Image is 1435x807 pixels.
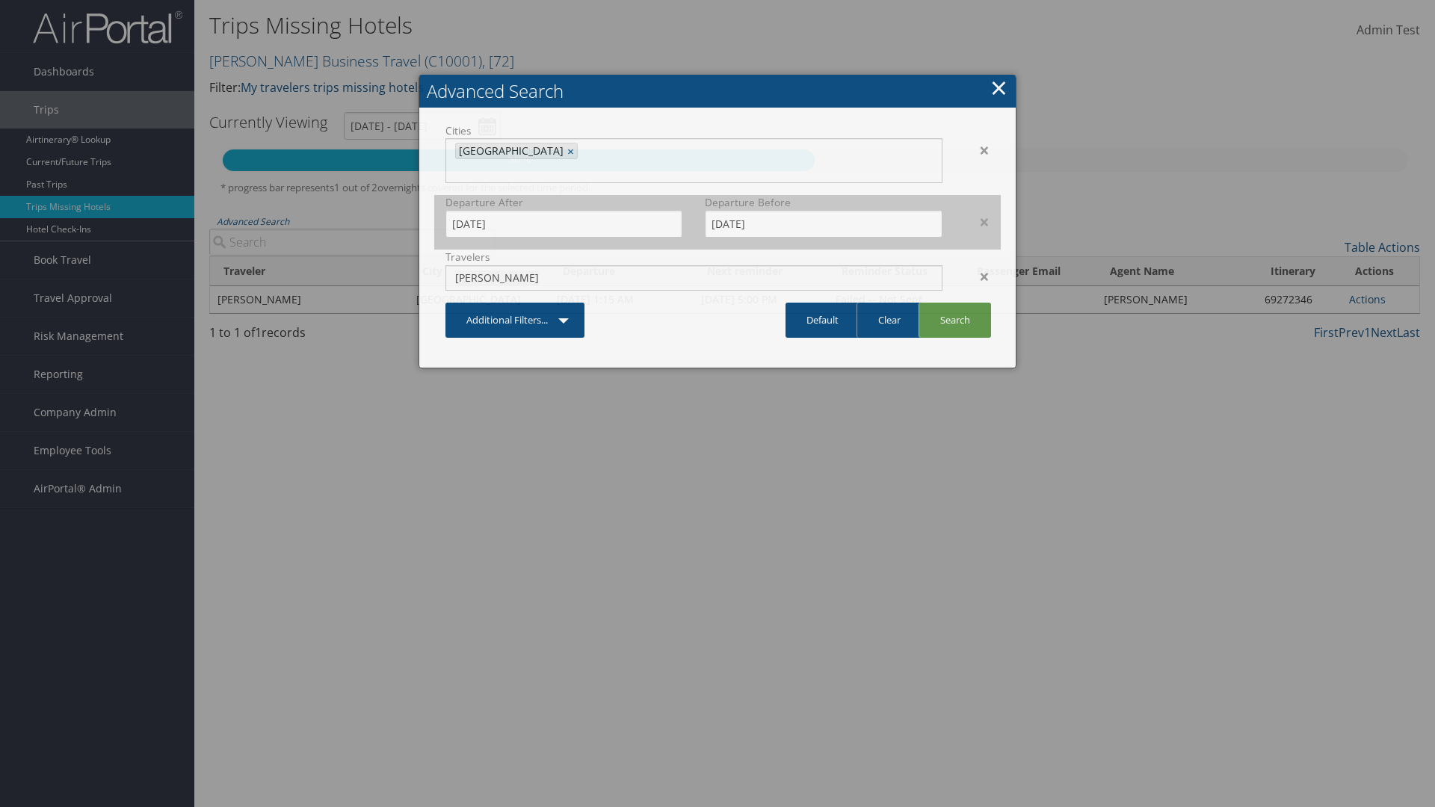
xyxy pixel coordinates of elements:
div: × [954,268,1001,285]
a: Clear [857,303,922,338]
label: Travelers [445,250,942,265]
div: × [954,213,1001,231]
label: Cities [445,123,942,138]
a: Additional Filters... [445,303,584,338]
h2: Advanced Search [419,75,1016,108]
label: Departure Before [705,195,942,210]
div: × [954,141,1001,159]
a: Default [786,303,860,338]
a: × [567,143,577,158]
label: Departure After [445,195,682,210]
a: Close [990,72,1007,102]
a: Search [919,303,991,338]
span: [GEOGRAPHIC_DATA] [456,143,564,158]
